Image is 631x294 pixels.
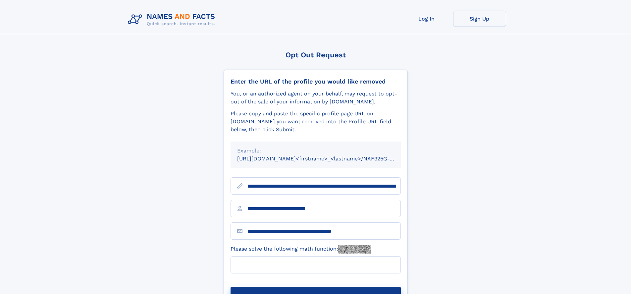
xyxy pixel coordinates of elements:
div: Example: [237,147,394,155]
div: Please copy and paste the specific profile page URL on [DOMAIN_NAME] you want removed into the Pr... [231,110,401,134]
label: Please solve the following math function: [231,245,371,254]
div: Enter the URL of the profile you would like removed [231,78,401,85]
div: Opt Out Request [224,51,408,59]
img: Logo Names and Facts [125,11,221,29]
a: Sign Up [453,11,506,27]
div: You, or an authorized agent on your behalf, may request to opt-out of the sale of your informatio... [231,90,401,106]
small: [URL][DOMAIN_NAME]<firstname>_<lastname>/NAF325G-xxxxxxxx [237,155,413,162]
a: Log In [400,11,453,27]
